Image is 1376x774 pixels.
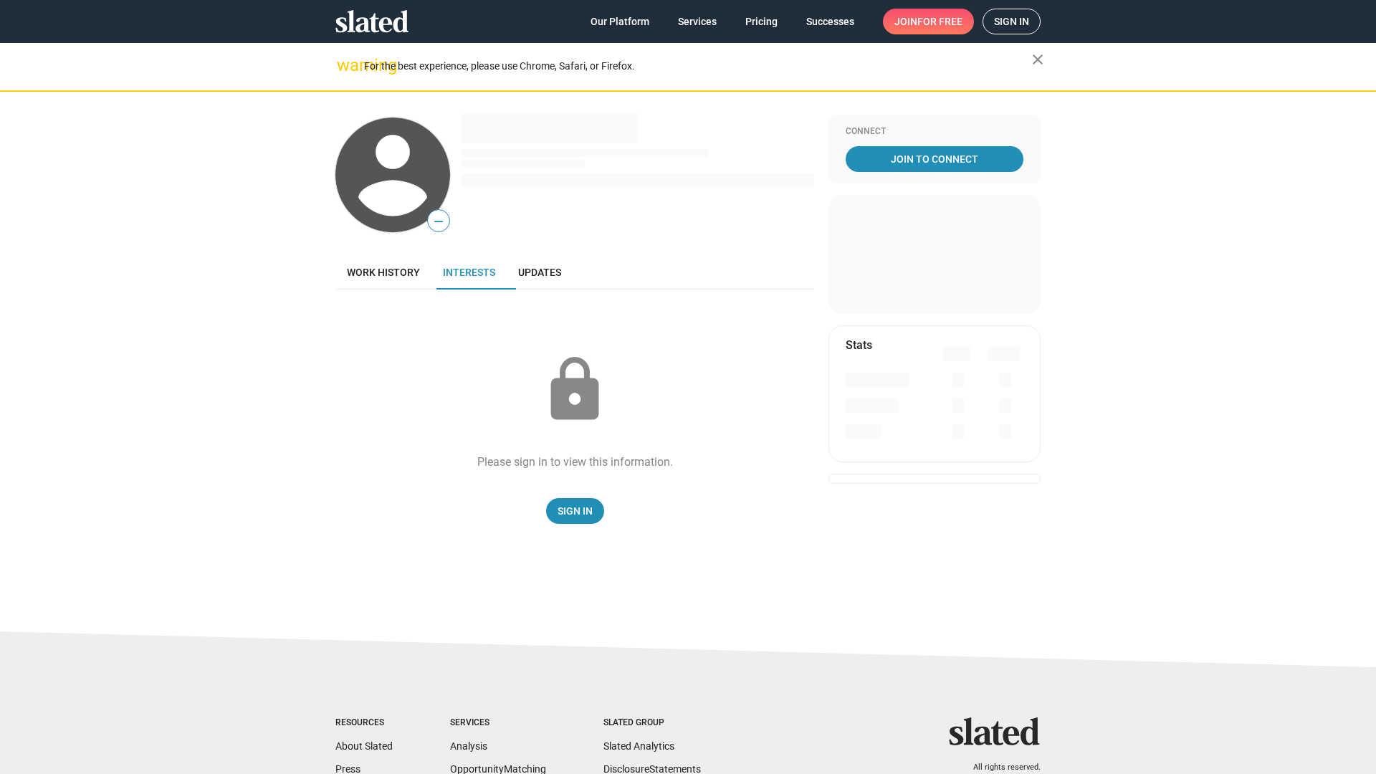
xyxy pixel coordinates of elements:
[846,126,1023,138] div: Connect
[337,57,354,74] mat-icon: warning
[603,717,701,729] div: Slated Group
[734,9,789,34] a: Pricing
[666,9,728,34] a: Services
[558,498,593,524] span: Sign In
[579,9,661,34] a: Our Platform
[846,146,1023,172] a: Join To Connect
[507,255,573,290] a: Updates
[518,267,561,278] span: Updates
[795,9,866,34] a: Successes
[335,717,393,729] div: Resources
[431,255,507,290] a: Interests
[917,9,962,34] span: for free
[450,717,546,729] div: Services
[894,9,962,34] span: Join
[849,146,1021,172] span: Join To Connect
[335,740,393,752] a: About Slated
[539,354,611,426] mat-icon: lock
[1029,51,1046,68] mat-icon: close
[335,255,431,290] a: Work history
[745,9,778,34] span: Pricing
[883,9,974,34] a: Joinfor free
[364,57,1032,76] div: For the best experience, please use Chrome, Safari, or Firefox.
[678,9,717,34] span: Services
[603,740,674,752] a: Slated Analytics
[994,9,1029,34] span: Sign in
[443,267,495,278] span: Interests
[477,454,673,469] div: Please sign in to view this information.
[806,9,854,34] span: Successes
[983,9,1041,34] a: Sign in
[546,498,604,524] a: Sign In
[347,267,420,278] span: Work history
[428,212,449,231] span: —
[591,9,649,34] span: Our Platform
[846,338,872,353] mat-card-title: Stats
[450,740,487,752] a: Analysis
